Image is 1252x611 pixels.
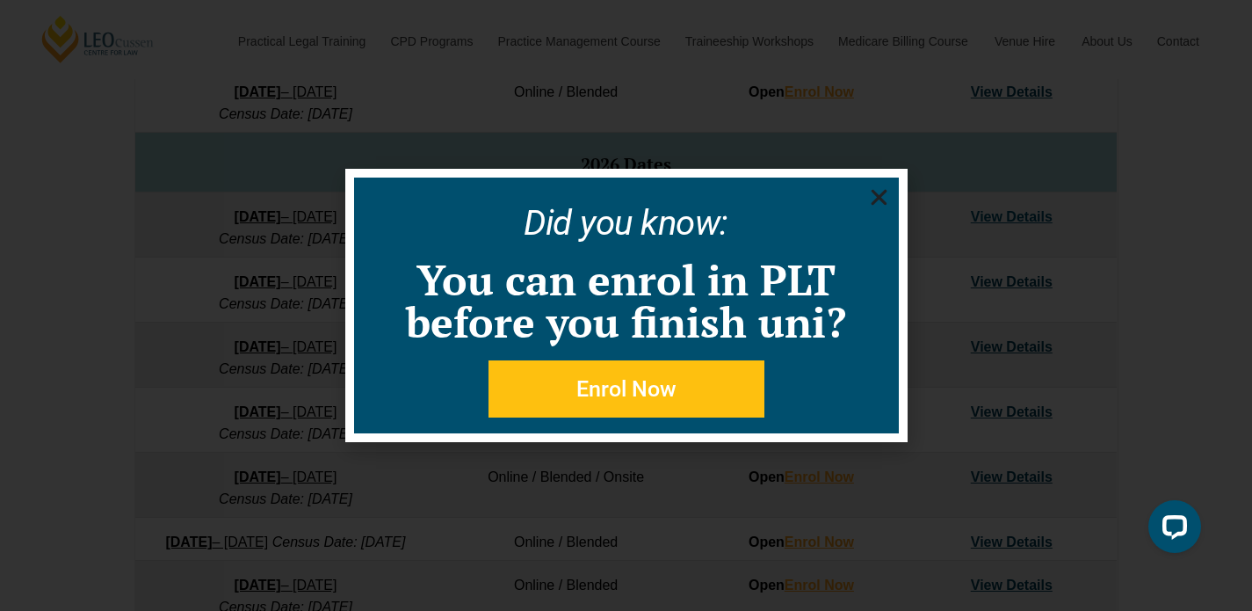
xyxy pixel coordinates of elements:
a: Close [868,186,890,208]
a: You can enrol in PLT before you finish uni? [406,251,846,350]
a: Did you know: [524,202,728,244]
span: Enrol Now [576,378,677,400]
a: Enrol Now [488,360,764,418]
iframe: LiveChat chat widget [1134,493,1208,567]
